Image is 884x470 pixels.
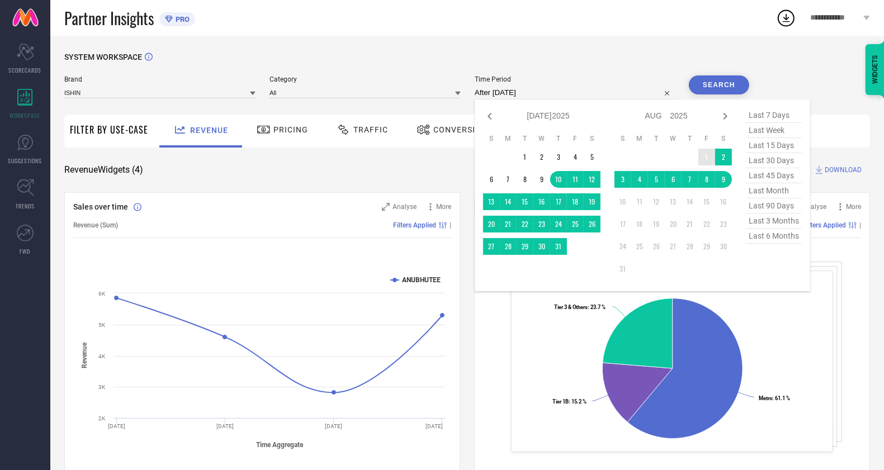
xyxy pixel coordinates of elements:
[533,238,550,255] td: Wed Jul 30 2025
[682,238,698,255] td: Thu Aug 28 2025
[533,171,550,188] td: Wed Jul 09 2025
[746,213,802,229] span: last 3 months
[550,193,567,210] td: Thu Jul 17 2025
[698,193,715,210] td: Fri Aug 15 2025
[846,203,861,211] span: More
[256,440,304,448] tspan: Time Aggregate
[64,164,143,175] span: Revenue Widgets ( 4 )
[20,247,31,255] span: FWD
[698,238,715,255] td: Fri Aug 29 2025
[483,110,497,123] div: Previous month
[698,134,715,143] th: Friday
[16,202,35,210] span: TRENDS
[475,75,675,83] span: Time Period
[715,216,732,232] td: Sat Aug 23 2025
[682,171,698,188] td: Thu Aug 07 2025
[759,395,773,401] tspan: Metro
[803,221,846,229] span: Filters Applied
[98,353,106,359] text: 4K
[776,8,796,28] div: Open download list
[746,123,802,138] span: last week
[631,216,648,232] td: Mon Aug 18 2025
[698,149,715,165] td: Fri Aug 01 2025
[273,125,308,134] span: Pricing
[648,193,665,210] td: Tue Aug 12 2025
[382,203,390,211] svg: Zoom
[584,149,601,165] td: Sat Jul 05 2025
[500,238,517,255] td: Mon Jul 28 2025
[436,203,451,211] span: More
[108,423,125,429] text: [DATE]
[715,149,732,165] td: Sat Aug 02 2025
[715,238,732,255] td: Sat Aug 30 2025
[567,171,584,188] td: Fri Jul 11 2025
[648,171,665,188] td: Tue Aug 05 2025
[614,171,631,188] td: Sun Aug 03 2025
[98,291,106,297] text: 6K
[631,171,648,188] td: Mon Aug 04 2025
[8,156,42,165] span: SUGGESTIONS
[567,216,584,232] td: Fri Jul 25 2025
[517,149,533,165] td: Tue Jul 01 2025
[475,86,675,99] input: Select time period
[825,164,862,175] span: DOWNLOAD
[554,304,606,310] text: : 23.7 %
[715,171,732,188] td: Sat Aug 09 2025
[584,216,601,232] td: Sat Jul 26 2025
[665,238,682,255] td: Wed Aug 27 2025
[802,203,826,211] span: Analyse
[9,66,42,74] span: SCORECARDS
[483,193,500,210] td: Sun Jul 13 2025
[584,134,601,143] th: Saturday
[648,134,665,143] th: Tuesday
[98,322,106,328] text: 5K
[550,149,567,165] td: Thu Jul 03 2025
[216,423,234,429] text: [DATE]
[550,171,567,188] td: Thu Jul 10 2025
[64,7,154,30] span: Partner Insights
[554,304,588,310] tspan: Tier 3 & Others
[402,276,441,284] text: ANUBHUTEE
[567,193,584,210] td: Fri Jul 18 2025
[567,149,584,165] td: Fri Jul 04 2025
[550,238,567,255] td: Thu Jul 31 2025
[648,238,665,255] td: Tue Aug 26 2025
[483,216,500,232] td: Sun Jul 20 2025
[665,134,682,143] th: Wednesday
[614,260,631,277] td: Sun Aug 31 2025
[746,229,802,244] span: last 6 months
[517,216,533,232] td: Tue Jul 22 2025
[98,384,106,390] text: 3K
[746,138,802,153] span: last 15 days
[73,221,118,229] span: Revenue (Sum)
[631,238,648,255] td: Mon Aug 25 2025
[759,395,791,401] text: : 61.1 %
[614,193,631,210] td: Sun Aug 10 2025
[517,238,533,255] td: Tue Jul 29 2025
[552,399,569,405] tspan: Tier 1B
[450,221,451,229] span: |
[517,134,533,143] th: Tuesday
[746,183,802,198] span: last month
[665,216,682,232] td: Wed Aug 20 2025
[648,216,665,232] td: Tue Aug 19 2025
[631,134,648,143] th: Monday
[500,216,517,232] td: Mon Jul 21 2025
[483,134,500,143] th: Sunday
[500,193,517,210] td: Mon Jul 14 2025
[500,171,517,188] td: Mon Jul 07 2025
[584,193,601,210] td: Sat Jul 19 2025
[682,216,698,232] td: Thu Aug 21 2025
[70,123,148,136] span: Filter By Use-Case
[533,193,550,210] td: Wed Jul 16 2025
[698,171,715,188] td: Fri Aug 08 2025
[689,75,749,94] button: Search
[746,153,802,168] span: last 30 days
[682,193,698,210] td: Thu Aug 14 2025
[270,75,461,83] span: Category
[325,423,343,429] text: [DATE]
[517,193,533,210] td: Tue Jul 15 2025
[614,134,631,143] th: Sunday
[483,238,500,255] td: Sun Jul 27 2025
[859,221,861,229] span: |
